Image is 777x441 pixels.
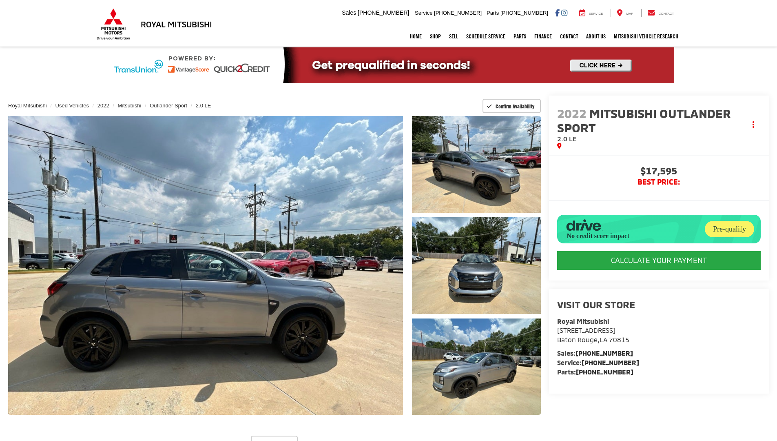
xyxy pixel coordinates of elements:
span: Sales [342,9,356,16]
span: [STREET_ADDRESS] [557,326,615,334]
a: Mitsubishi Vehicle Research [610,26,682,47]
span: $17,595 [557,166,761,178]
a: Contact [641,9,680,17]
img: 2022 Mitsubishi Outlander Sport 2.0 LE [4,114,407,416]
span: [PHONE_NUMBER] [500,10,548,16]
span: Confirm Availability [496,103,534,109]
span: Service [589,12,603,16]
a: 2.0 LE [196,102,211,109]
a: Used Vehicles [55,102,89,109]
a: Service [573,9,609,17]
a: [PHONE_NUMBER] [576,349,633,357]
span: Baton Rouge [557,336,598,343]
strong: Parts: [557,368,633,376]
a: Mitsubishi [118,102,142,109]
a: [PHONE_NUMBER] [582,359,639,366]
span: 2.0 LE [557,135,577,143]
a: Finance [530,26,556,47]
a: Expand Photo 0 [8,116,403,415]
a: About Us [582,26,610,47]
img: Quick2Credit [103,47,674,83]
span: BEST PRICE: [557,178,761,186]
h2: Visit our Store [557,299,761,310]
span: [PHONE_NUMBER] [358,9,409,16]
span: LA [600,336,607,343]
a: Royal Mitsubishi [8,102,47,109]
strong: Sales: [557,349,633,357]
img: 2022 Mitsubishi Outlander Sport 2.0 LE [410,216,542,315]
span: Parts [487,10,499,16]
span: 70815 [609,336,629,343]
button: Actions [746,118,761,132]
span: Service [415,10,432,16]
a: Facebook: Click to visit our Facebook page [555,9,560,16]
a: Expand Photo 1 [412,116,541,213]
span: , [557,336,629,343]
span: Contact [658,12,674,16]
span: 2022 [557,106,587,120]
a: Home [406,26,426,47]
img: 2022 Mitsubishi Outlander Sport 2.0 LE [410,317,542,416]
a: Map [611,9,639,17]
strong: Royal Mitsubishi [557,317,609,325]
a: [STREET_ADDRESS] Baton Rouge,LA 70815 [557,326,629,343]
img: 2022 Mitsubishi Outlander Sport 2.0 LE [410,115,542,214]
span: Mitsubishi Outlander Sport [557,106,731,135]
a: Shop [426,26,445,47]
span: [PHONE_NUMBER] [434,10,482,16]
: CALCULATE YOUR PAYMENT [557,251,761,270]
strong: Service: [557,359,639,366]
a: [PHONE_NUMBER] [576,368,633,376]
a: Expand Photo 2 [412,217,541,314]
a: Instagram: Click to visit our Instagram page [561,9,567,16]
span: dropdown dots [753,121,754,128]
a: Parts: Opens in a new tab [509,26,530,47]
span: Map [626,12,633,16]
button: Confirm Availability [483,99,541,113]
h3: Royal Mitsubishi [141,20,212,29]
a: Schedule Service: Opens in a new tab [462,26,509,47]
a: Expand Photo 3 [412,318,541,415]
a: Contact [556,26,582,47]
img: Mitsubishi [95,8,132,40]
a: 2022 [97,102,109,109]
a: Outlander Sport [150,102,187,109]
a: Sell [445,26,462,47]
